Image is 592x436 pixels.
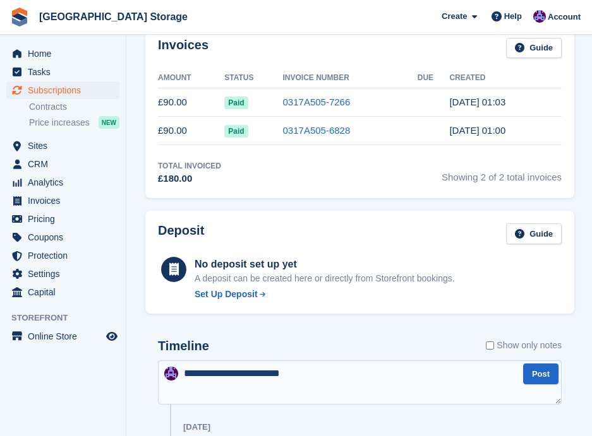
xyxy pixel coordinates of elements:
[158,160,221,172] div: Total Invoiced
[164,367,178,380] img: Hollie Harvey
[158,38,208,59] h2: Invoices
[28,137,104,155] span: Sites
[6,155,119,173] a: menu
[28,283,104,301] span: Capital
[6,247,119,264] a: menu
[28,63,104,81] span: Tasks
[506,38,562,59] a: Guide
[104,329,119,344] a: Preview store
[6,228,119,246] a: menu
[418,68,450,88] th: Due
[486,339,562,352] label: Show only notes
[283,97,351,107] a: 0317A505-7266
[442,160,562,186] span: Showing 2 of 2 total invoices
[28,210,104,228] span: Pricing
[224,125,248,138] span: Paid
[523,363,559,384] button: Post
[224,68,282,88] th: Status
[283,68,418,88] th: Invoice Number
[28,174,104,191] span: Analytics
[6,81,119,99] a: menu
[506,223,562,244] a: Guide
[6,283,119,301] a: menu
[158,117,224,145] td: £90.00
[29,117,90,129] span: Price increases
[28,327,104,345] span: Online Store
[158,339,209,353] h2: Timeline
[449,125,505,136] time: 2025-07-18 00:00:56 UTC
[6,137,119,155] a: menu
[449,68,562,88] th: Created
[486,339,494,352] input: Show only notes
[34,6,193,27] a: [GEOGRAPHIC_DATA] Storage
[548,11,581,23] span: Account
[29,115,119,129] a: Price increases NEW
[28,247,104,264] span: Protection
[449,97,505,107] time: 2025-08-18 00:03:06 UTC
[283,125,351,136] a: 0317A505-6828
[183,422,210,432] div: [DATE]
[28,228,104,246] span: Coupons
[533,10,546,23] img: Hollie Harvey
[158,88,224,117] td: £90.00
[195,257,455,272] div: No deposit set up yet
[6,192,119,209] a: menu
[28,265,104,283] span: Settings
[504,10,522,23] span: Help
[6,210,119,228] a: menu
[195,288,455,301] a: Set Up Deposit
[28,155,104,173] span: CRM
[6,174,119,191] a: menu
[10,8,29,27] img: stora-icon-8386f47178a22dfd0bd8f6a31ec36ba5ce8667c1dd55bd0f319d3a0aa187defe.svg
[28,192,104,209] span: Invoices
[442,10,467,23] span: Create
[11,312,126,324] span: Storefront
[6,265,119,283] a: menu
[28,81,104,99] span: Subscriptions
[195,272,455,285] p: A deposit can be created here or directly from Storefront bookings.
[99,116,119,129] div: NEW
[158,68,224,88] th: Amount
[6,63,119,81] a: menu
[6,327,119,345] a: menu
[224,97,248,109] span: Paid
[158,223,204,244] h2: Deposit
[158,172,221,186] div: £180.00
[29,101,119,113] a: Contracts
[6,45,119,62] a: menu
[28,45,104,62] span: Home
[195,288,258,301] div: Set Up Deposit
